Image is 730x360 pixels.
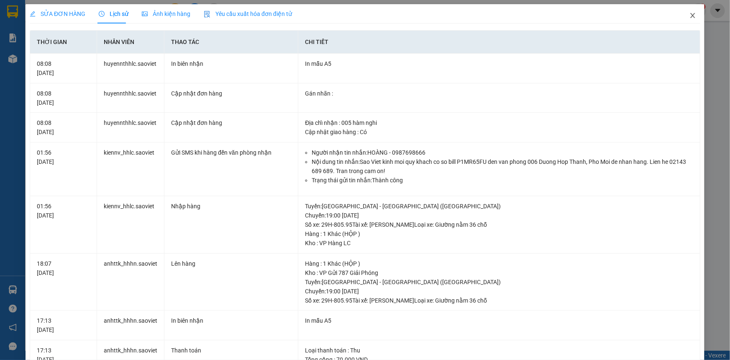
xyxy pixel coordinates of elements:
span: SỬA ĐƠN HÀNG [30,10,85,17]
div: 08:08 [DATE] [37,118,90,137]
span: Ảnh kiện hàng [142,10,190,17]
td: kiennv_hhlc.saoviet [97,142,164,197]
span: edit [30,11,36,17]
span: Lịch sử [99,10,128,17]
button: Close [681,4,704,28]
td: huyennthhlc.saoviet [97,83,164,113]
div: Cập nhật đơn hàng [171,89,291,98]
span: Yêu cầu xuất hóa đơn điện tử [204,10,292,17]
div: Hàng : 1 Khác (HỘP ) [305,229,693,238]
li: Người nhận tin nhắn: HOÀNG - 0987698666 [312,148,693,157]
div: Địa chỉ nhận : 005 hàm nghi [305,118,693,127]
div: In biên nhận [171,59,291,68]
td: anhttk_hhhn.saoviet [97,254,164,311]
div: Cập nhật giao hàng : Có [305,127,693,137]
div: Loại thanh toán : Thu [305,346,693,355]
div: 18:07 [DATE] [37,259,90,277]
div: Kho : VP Hàng LC [305,238,693,248]
th: Nhân viên [97,31,164,54]
div: Cập nhật đơn hàng [171,118,291,127]
div: Gửi SMS khi hàng đến văn phòng nhận [171,148,291,157]
td: huyennthhlc.saoviet [97,54,164,83]
div: Lên hàng [171,259,291,268]
td: huyennthhlc.saoviet [97,113,164,142]
div: 01:56 [DATE] [37,148,90,166]
li: Nội dung tin nhắn: Sao Viet kinh moi quy khach co so bill P1MR65FU den van phong 006 Duong Hop Th... [312,157,693,176]
th: Thao tác [164,31,298,54]
div: In mẫu A5 [305,59,693,68]
div: 01:56 [DATE] [37,202,90,220]
span: picture [142,11,148,17]
th: Thời gian [30,31,97,54]
div: Kho : VP Gửi 787 Giải Phóng [305,268,693,277]
td: anhttk_hhhn.saoviet [97,311,164,340]
td: kiennv_hhlc.saoviet [97,196,164,254]
div: Nhập hàng [171,202,291,211]
div: 17:13 [DATE] [37,316,90,334]
th: Chi tiết [298,31,700,54]
div: In mẫu A5 [305,316,693,325]
div: 08:08 [DATE] [37,89,90,107]
div: Hàng : 1 Khác (HỘP ) [305,259,693,268]
div: Gán nhãn : [305,89,693,98]
span: close [689,12,696,19]
div: 08:08 [DATE] [37,59,90,78]
span: clock-circle [99,11,105,17]
div: Tuyến : [GEOGRAPHIC_DATA] - [GEOGRAPHIC_DATA] ([GEOGRAPHIC_DATA]) Chuyến: 19:00 [DATE] Số xe: 29H... [305,202,693,229]
div: In biên nhận [171,316,291,325]
img: icon [204,11,210,18]
div: Tuyến : [GEOGRAPHIC_DATA] - [GEOGRAPHIC_DATA] ([GEOGRAPHIC_DATA]) Chuyến: 19:00 [DATE] Số xe: 29H... [305,277,693,305]
li: Trạng thái gửi tin nhắn: Thành công [312,176,693,185]
div: Thanh toán [171,346,291,355]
